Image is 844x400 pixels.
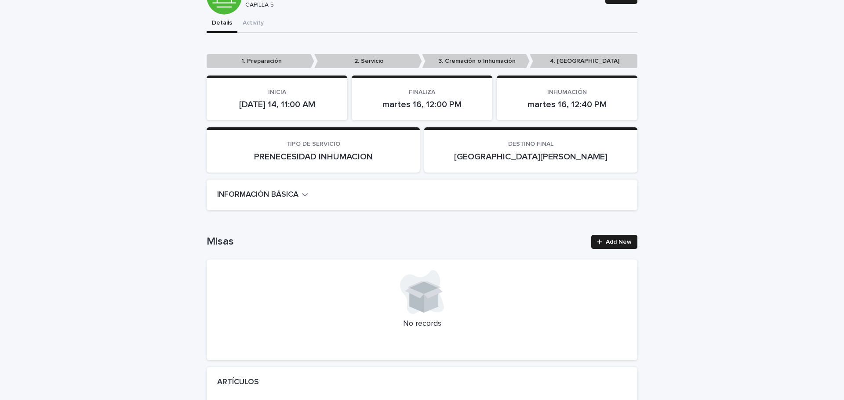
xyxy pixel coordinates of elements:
p: 1. Preparación [207,54,314,68]
p: [DATE] 14, 11:00 AM [217,99,337,110]
p: CAPILLA 5 [245,1,595,9]
p: [GEOGRAPHIC_DATA][PERSON_NAME] [435,151,627,162]
span: Add New [606,239,632,245]
h2: INFORMACIÓN BÁSICA [217,190,298,200]
button: Details [207,14,237,33]
p: martes 16, 12:00 PM [362,99,482,110]
span: INICIA [268,89,286,95]
p: PRENECESIDAD INHUMACION [217,151,409,162]
p: 4. [GEOGRAPHIC_DATA] [530,54,637,68]
p: 2. Servicio [314,54,422,68]
span: INHUMACIÓN [547,89,587,95]
span: DESTINO FINAL [508,141,553,147]
h1: Misas [207,235,586,248]
button: Activity [237,14,269,33]
span: TIPO DE SERVICIO [286,141,340,147]
p: 3. Cremación o Inhumación [422,54,530,68]
h2: ARTÍCULOS [217,378,259,387]
p: No records [217,319,627,329]
p: martes 16, 12:40 PM [507,99,627,110]
span: FINALIZA [409,89,435,95]
a: Add New [591,235,637,249]
button: INFORMACIÓN BÁSICA [217,190,308,200]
